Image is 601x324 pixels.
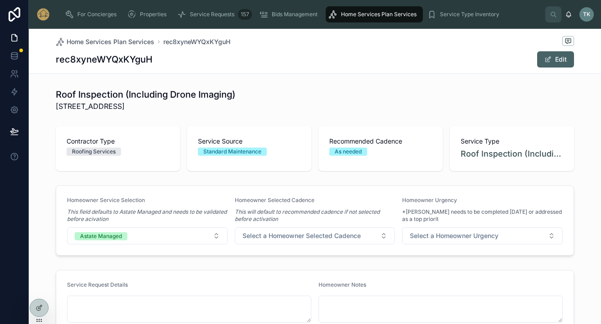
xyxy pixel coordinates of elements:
[80,232,122,240] div: Astate Managed
[235,208,395,223] em: This will default to recommended cadence if not selected before activation
[410,231,498,240] span: Select a Homeowner Urgency
[402,197,457,203] span: Homeowner Urgency
[175,6,255,22] a: Service Requests157
[402,227,563,244] button: Select Button
[318,281,366,288] span: Homeowner Notes
[72,148,116,156] div: Roofing Services
[58,4,545,24] div: scrollable content
[272,11,318,18] span: Bids Management
[67,197,145,203] span: Homeowner Service Selection
[56,101,235,112] span: [STREET_ADDRESS]
[36,7,50,22] img: App logo
[56,53,152,66] h1: rec8xyneWYQxKYguH
[326,6,423,22] a: Home Services Plan Services
[341,11,417,18] span: Home Services Plan Services
[67,227,228,244] button: Select Button
[56,88,235,101] h1: Roof Inspection (Including Drone Imaging)
[461,137,563,146] span: Service Type
[67,281,128,288] span: Service Request Details
[238,9,252,20] div: 157
[140,11,166,18] span: Properties
[256,6,324,22] a: Bids Management
[190,11,234,18] span: Service Requests
[198,137,300,146] span: Service Source
[461,148,563,160] a: Roof Inspection (Including Drone Imaging)
[67,137,169,146] span: Contractor Type
[329,137,432,146] span: Recommended Cadence
[56,37,154,46] a: Home Services Plan Services
[125,6,173,22] a: Properties
[62,6,123,22] a: For Concierges
[335,148,362,156] div: As needed
[67,37,154,46] span: Home Services Plan Services
[402,208,563,223] span: *[PERSON_NAME] needs to be completed [DATE] or addressed as a top priorit
[203,148,261,156] div: Standard Maintenance
[235,227,395,244] button: Select Button
[537,51,574,67] button: Edit
[242,231,361,240] span: Select a Homeowner Selected Cadence
[77,11,117,18] span: For Concierges
[425,6,506,22] a: Service Type Inventory
[235,197,314,203] span: Homeowner Selected Cadence
[67,208,228,223] em: This field defaults to Astate Managed and needs to be validated before acivation
[583,11,590,18] span: TK
[440,11,499,18] span: Service Type Inventory
[163,37,230,46] a: rec8xyneWYQxKYguH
